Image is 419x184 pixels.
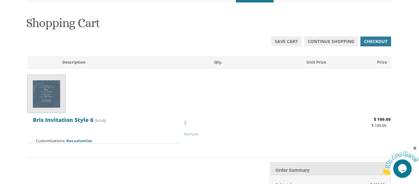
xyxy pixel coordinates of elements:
a: Remove [184,131,198,137]
img: Show product details for Bris Invitation Style 6 [27,75,66,113]
span: Continue Shopping [308,38,354,45]
span: $ 100.00 [371,123,386,128]
span: $ 100.00 [374,116,391,122]
div: Price [331,59,392,65]
a: Save Cart [271,37,302,46]
iframe: chat widget [381,146,419,175]
h1: Shopping Cart [26,16,393,34]
span: Bris Invitation Style 6 [33,116,94,123]
a: Recustomize [66,138,92,143]
span: Checkout [364,38,387,45]
h2: Order Summary [275,167,385,174]
div: Description [58,59,209,65]
strong: Customizations: [36,138,65,143]
div: Qty. [209,59,270,65]
a: Continue Shopping [304,37,358,46]
span: (bris6) [95,118,106,123]
div: Unit Price [270,59,331,65]
span: Save Cart [275,38,298,45]
a: Bris Invitation Style 6 [33,117,94,123]
a: Checkout [360,37,391,46]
